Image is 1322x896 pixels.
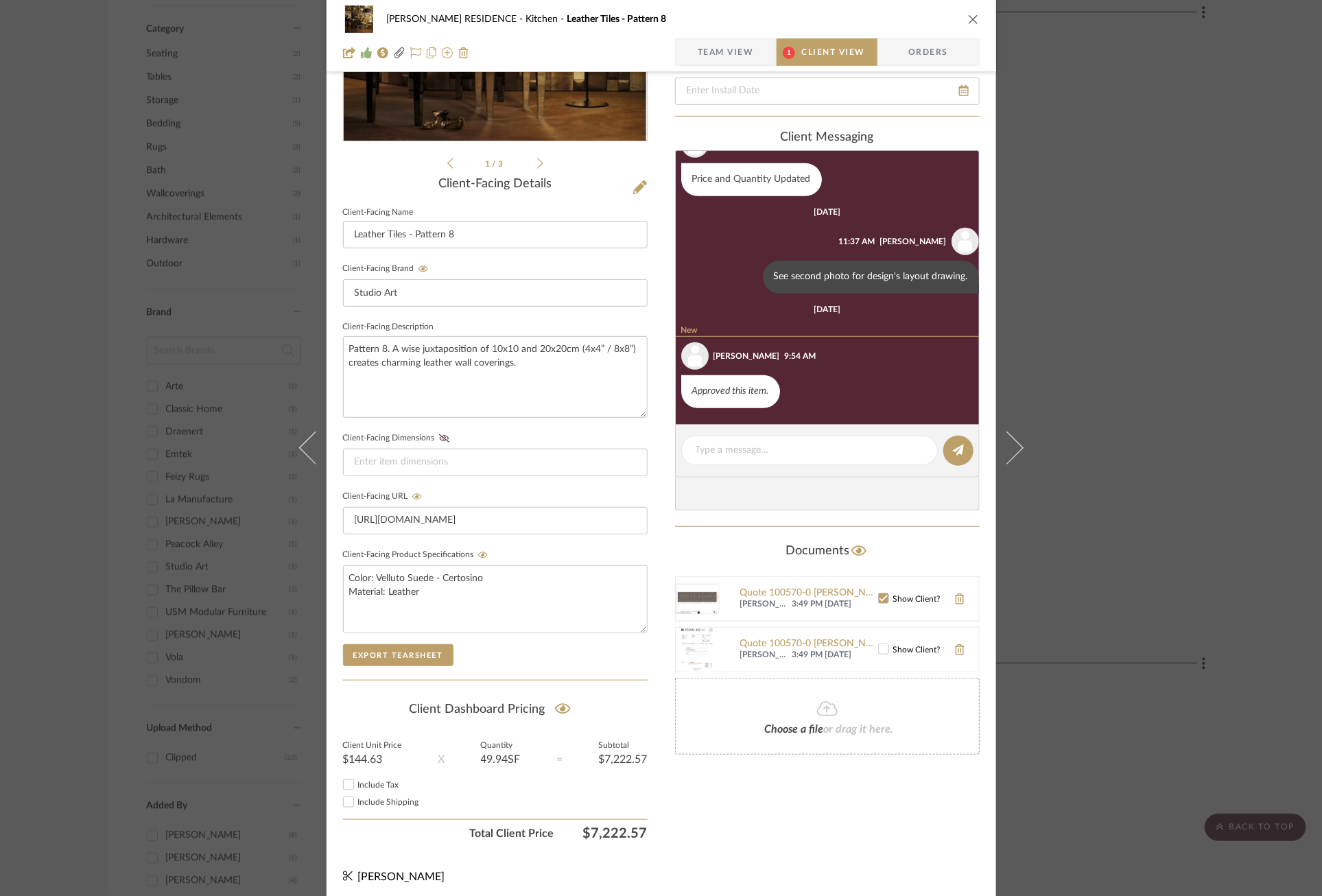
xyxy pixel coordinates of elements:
div: Client-Facing Details [343,177,648,192]
span: [PERSON_NAME] [740,650,789,661]
button: Client-Facing Dimensions [435,434,453,443]
img: Quote 100570-0 Mauldin Designs - Studio Art - Yanofsky Residence-1.pdf [676,628,720,672]
div: [PERSON_NAME] [880,235,947,248]
span: Total Client Price [343,825,554,842]
span: Leather Tiles - Pattern 8 [567,14,667,24]
label: Client-Facing Product Specifications [343,550,493,560]
a: Quote 100570-0 [PERSON_NAME] Designs - Studio Art - Yanofsky Residence-1.pdf [740,639,878,650]
button: Client-Facing Brand [414,264,433,274]
span: or drag it here. [824,724,894,735]
input: Enter Install Date [675,78,980,105]
span: 3:49 PM [DATE] [792,650,878,661]
div: client Messaging [675,130,980,145]
button: Client-Facing URL [408,492,427,502]
span: 1 [485,160,492,168]
input: Enter item dimensions [343,449,648,476]
span: Include Shipping [358,798,419,806]
span: 3 [498,160,505,168]
div: See second photo for design's layout drawing. [763,261,979,294]
span: Choose a file [765,724,824,735]
div: Documents [675,541,980,563]
span: 1 [783,47,795,59]
div: X [438,751,445,768]
div: = [556,751,563,768]
input: Enter item URL [343,507,648,534]
span: Client View [802,38,865,66]
span: Orders [893,38,963,66]
label: Subtotal [599,742,648,749]
div: Price and Quantity Updated [681,163,822,196]
div: [DATE] [814,207,840,217]
span: / [492,160,498,168]
button: Client-Facing Product Specifications [474,550,493,560]
label: Client-Facing Brand [343,264,433,274]
div: $144.63 [343,754,402,765]
span: [PERSON_NAME] RESIDENCE [387,14,526,24]
span: Include Tax [358,781,399,789]
div: [DATE] [814,305,840,314]
label: Client-Facing Description [343,324,434,331]
button: close [967,13,980,25]
input: Enter Client-Facing Brand [343,279,648,307]
label: Quantity [481,742,521,749]
div: Client Dashboard Pricing [343,694,648,726]
img: user_avatar.png [681,342,709,370]
div: 9:54 AM [785,350,816,362]
span: $7,222.57 [554,825,648,842]
span: [PERSON_NAME] [358,871,445,882]
div: $7,222.57 [599,754,648,765]
div: Approved this item. [681,375,780,408]
img: 4d1b45a2-9a9a-464b-bbac-9243ca63219a_48x40.jpg [343,5,376,33]
input: Enter Client-Facing Item Name [343,221,648,248]
span: Show Client? [893,646,941,654]
img: user_avatar.png [952,228,979,255]
a: Quote 100570-0 [PERSON_NAME] Design - Studio Art DFA - Yanofsky 57-25PG.pdf [740,588,878,599]
div: 11:37 AM [839,235,875,248]
img: Remove from project [458,47,469,58]
div: [PERSON_NAME] [713,350,780,362]
span: Kitchen [526,14,567,24]
span: 3:49 PM [DATE] [792,599,878,610]
label: Client-Facing Name [343,209,414,216]
span: [PERSON_NAME] [740,599,789,610]
span: Show Client? [893,595,941,603]
img: Quote 100570-0 Mauldin Design - Studio Art DFA - Yanofsky 57-25PG.pdf [676,577,720,621]
div: New [676,325,984,337]
div: 49.94 SF [481,754,521,765]
label: Client-Facing Dimensions [343,434,453,443]
button: Export Tearsheet [343,644,453,666]
label: Client Unit Price [343,742,402,749]
span: Team View [698,38,754,66]
label: Client-Facing URL [343,492,427,502]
